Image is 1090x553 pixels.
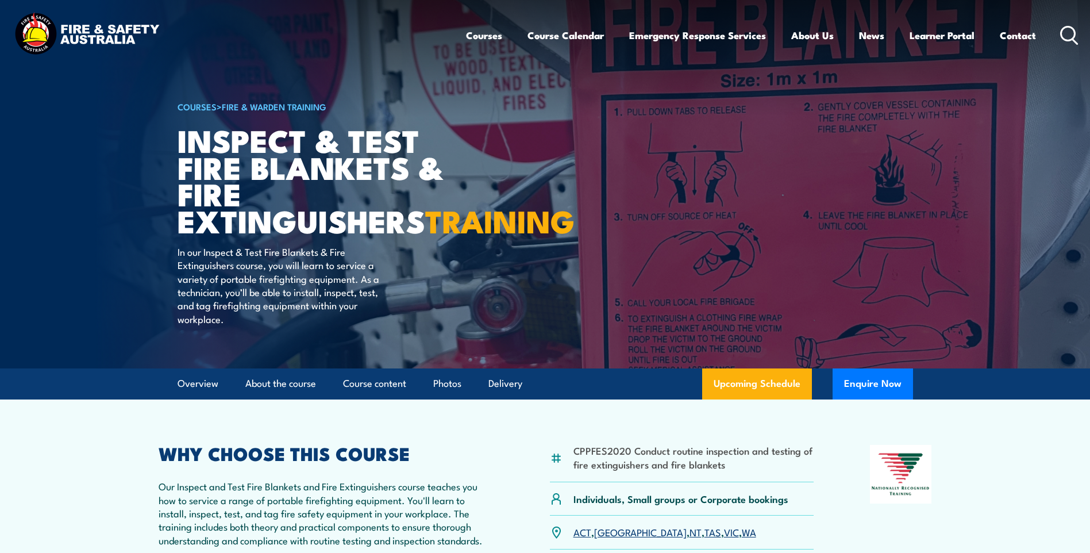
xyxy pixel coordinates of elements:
a: VIC [724,525,739,539]
p: In our Inspect & Test Fire Blankets & Fire Extinguishers course, you will learn to service a vari... [178,245,387,325]
a: COURSES [178,100,217,113]
a: Course content [343,368,406,399]
strong: TRAINING [425,196,575,244]
a: Emergency Response Services [629,20,766,51]
a: ACT [573,525,591,539]
h2: WHY CHOOSE THIS COURSE [159,445,494,461]
h6: > [178,99,461,113]
a: Overview [178,368,218,399]
img: Nationally Recognised Training logo. [870,445,932,504]
a: TAS [704,525,721,539]
a: [GEOGRAPHIC_DATA] [594,525,687,539]
a: WA [742,525,756,539]
a: Photos [433,368,461,399]
a: Learner Portal [910,20,975,51]
p: , , , , , [573,525,756,539]
li: CPPFES2020 Conduct routine inspection and testing of fire extinguishers and fire blankets [573,444,814,471]
a: Contact [1000,20,1036,51]
p: Individuals, Small groups or Corporate bookings [573,492,788,505]
a: Delivery [488,368,522,399]
h1: Inspect & Test Fire Blankets & Fire Extinguishers [178,126,461,234]
p: Our Inspect and Test Fire Blankets and Fire Extinguishers course teaches you how to service a ran... [159,479,494,547]
a: Upcoming Schedule [702,368,812,400]
a: Fire & Warden Training [222,100,326,113]
button: Enquire Now [833,368,913,400]
a: Courses [466,20,502,51]
a: About Us [791,20,834,51]
a: News [859,20,884,51]
a: About the course [245,368,316,399]
a: Course Calendar [527,20,604,51]
a: NT [690,525,702,539]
